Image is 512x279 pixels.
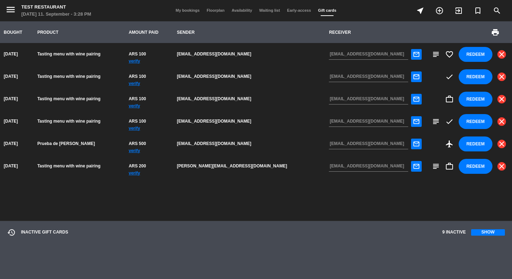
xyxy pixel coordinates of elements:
div: ARS 100 [129,114,169,128]
th: PRODUCT [33,21,125,43]
i: add_circle_outline [435,6,444,15]
td: Tasting menu with wine pairing [33,65,125,88]
td: [EMAIL_ADDRESS][DOMAIN_NAME] [173,88,325,110]
i: exit_to_app [454,6,463,15]
td: Tasting menu with wine pairing [33,110,125,133]
span: Floorplan [203,8,228,12]
span: airplanemode_active [445,140,454,148]
span: work_outline [445,95,454,103]
td: [EMAIL_ADDRESS][DOMAIN_NAME] [173,65,325,88]
span: mail_outline [413,163,420,170]
i: near_me [416,6,425,15]
div: Test Restaurant [21,4,91,11]
span: mail_outline [413,118,420,125]
span: 9 INACTIVE [442,229,466,236]
span: close [497,50,506,59]
span: close [497,140,506,148]
button: REDEEM [459,136,492,151]
i: turned_in_not [474,6,482,15]
span: My bookings [172,8,203,12]
span: Waiting list [256,8,283,12]
span: restore [7,228,16,237]
span: close [497,73,506,81]
button: menu [5,4,16,17]
span: Availability [228,8,256,12]
span: favorite_border [445,50,454,59]
button: REDEEM [459,69,492,84]
button: REDEEM [459,47,492,62]
div: [DATE] 11. September - 3:28 PM [21,11,91,18]
td: [EMAIL_ADDRESS][DOMAIN_NAME] [173,110,325,133]
span: close [497,95,506,103]
button: SHOW [471,229,505,236]
span: subject [432,162,440,171]
span: subject [432,50,440,59]
button: REDEEM [459,92,492,107]
td: Prueba de [PERSON_NAME] [33,133,125,155]
span: check [445,117,454,126]
td: Tasting menu with wine pairing [33,155,125,177]
div: ARS 100 [129,47,169,61]
span: mail_outline [413,96,420,103]
span: close [497,117,506,126]
span: check [445,73,454,81]
div: ARS 100 [129,69,169,84]
span: Gift cards [315,8,340,12]
span: mail_outline [413,140,420,147]
i: search [493,6,501,15]
i: menu [5,4,16,15]
td: [PERSON_NAME][EMAIL_ADDRESS][DOMAIN_NAME] [173,155,325,177]
button: REDEEM [459,159,492,174]
span: close [497,162,506,171]
span: Early-access [283,8,314,12]
th: SENDER [173,21,325,43]
div: ARS 100 [129,92,169,106]
span: mail_outline [413,51,420,58]
td: [EMAIL_ADDRESS][DOMAIN_NAME] [173,43,325,65]
th: AMOUNT PAID [125,21,173,43]
span: mail_outline [413,73,420,80]
th: RECEIVER [325,21,426,43]
button: REDEEM [459,114,492,129]
span: subject [432,117,440,126]
div: ARS 200 [129,159,169,173]
span: print [491,28,500,37]
div: ARS 500 [129,136,169,151]
td: Tasting menu with wine pairing [33,88,125,110]
span: work_outline [445,162,454,171]
td: Tasting menu with wine pairing [33,43,125,65]
div: INACTIVE GIFT CARDS [7,228,68,237]
td: [EMAIL_ADDRESS][DOMAIN_NAME] [173,133,325,155]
